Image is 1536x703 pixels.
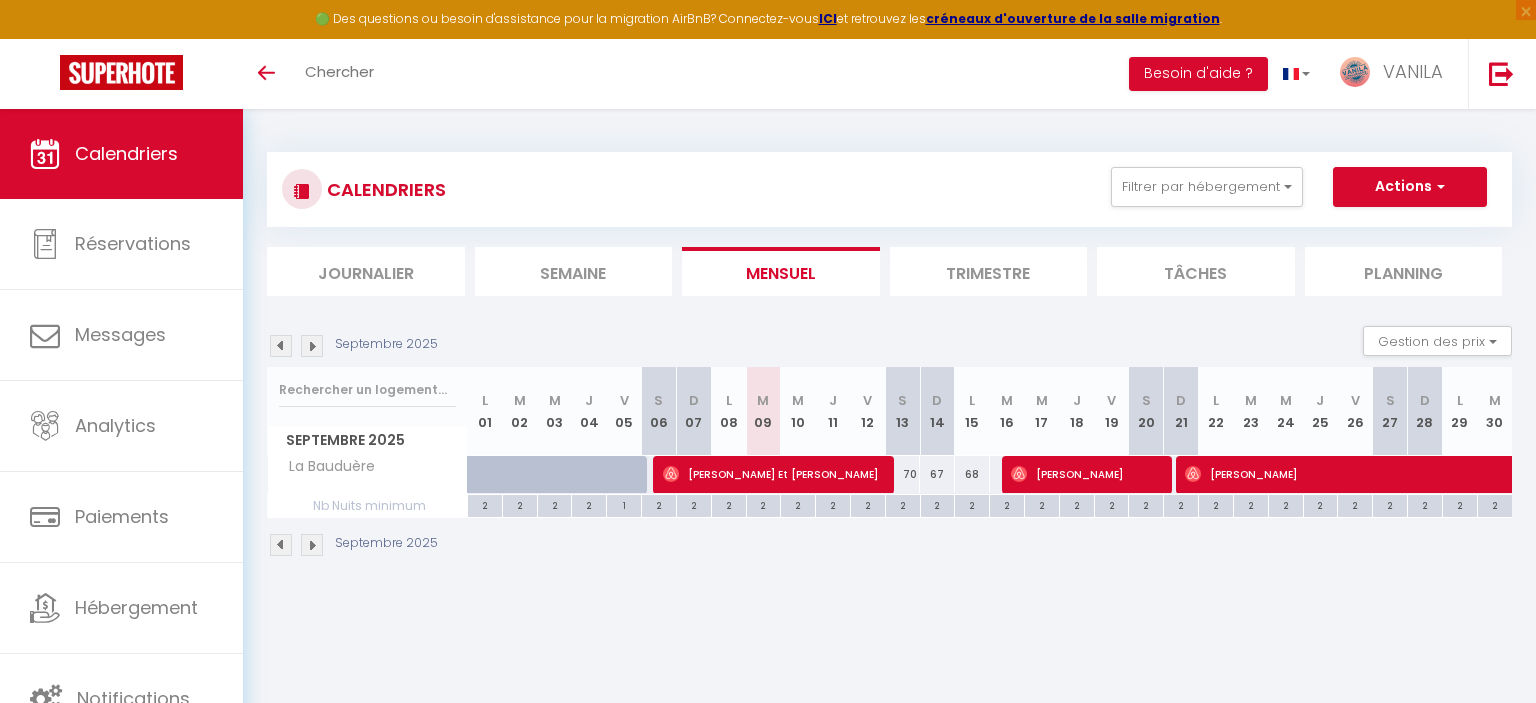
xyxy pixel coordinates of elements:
[969,391,975,410] abbr: L
[781,367,816,456] th: 10
[1025,495,1059,514] div: 2
[682,247,880,296] li: Mensuel
[1097,247,1295,296] li: Tâches
[1386,391,1395,410] abbr: S
[60,55,183,90] img: Super Booking
[335,335,438,354] p: Septembre 2025
[1164,495,1198,514] div: 2
[1304,495,1338,514] div: 2
[1305,247,1503,296] li: Planning
[607,367,642,456] th: 05
[482,391,488,410] abbr: L
[1303,367,1338,456] th: 25
[503,495,537,514] div: 2
[1036,391,1048,410] abbr: M
[620,391,629,410] abbr: V
[885,456,920,493] div: 70
[746,367,781,456] th: 09
[1316,391,1324,410] abbr: J
[642,495,676,514] div: 2
[1142,391,1151,410] abbr: S
[1420,391,1430,410] abbr: D
[322,167,446,212] h3: CALENDRIERS
[75,504,169,529] span: Paiements
[850,367,885,456] th: 12
[1457,391,1463,410] abbr: L
[711,367,746,456] th: 08
[886,495,920,514] div: 2
[1373,367,1408,456] th: 27
[926,10,1220,27] a: créneaux d'ouverture de la salle migration
[267,247,465,296] li: Journalier
[1095,495,1129,514] div: 2
[1338,495,1372,514] div: 2
[1234,495,1268,514] div: 2
[1407,367,1442,456] th: 28
[1383,59,1443,84] span: VANILA
[1199,367,1234,456] th: 22
[1478,495,1512,514] div: 2
[677,495,711,514] div: 2
[676,367,711,456] th: 07
[1269,495,1303,514] div: 2
[1001,391,1013,410] abbr: M
[468,367,503,456] th: 01
[475,247,673,296] li: Semaine
[1164,367,1199,456] th: 21
[1325,39,1468,109] a: ... VANILA
[819,10,837,27] a: ICI
[585,391,593,410] abbr: J
[1489,391,1501,410] abbr: M
[75,322,166,347] span: Messages
[1060,495,1094,514] div: 2
[654,391,663,410] abbr: S
[920,456,955,493] div: 67
[1129,57,1268,91] button: Besoin d'aide ?
[863,391,872,410] abbr: V
[955,456,990,493] div: 68
[468,495,502,514] div: 2
[607,495,641,514] div: 1
[572,367,607,456] th: 04
[642,367,677,456] th: 06
[792,391,804,410] abbr: M
[1333,167,1487,207] button: Actions
[514,391,526,410] abbr: M
[271,456,380,478] span: La Bauduère
[1338,367,1373,456] th: 26
[1442,367,1477,456] th: 29
[781,495,815,514] div: 2
[1280,391,1292,410] abbr: M
[1245,391,1257,410] abbr: M
[816,495,850,514] div: 2
[75,595,198,620] span: Hébergement
[1233,367,1268,456] th: 23
[1107,391,1116,410] abbr: V
[757,391,769,410] abbr: M
[663,455,885,493] span: [PERSON_NAME] Et [PERSON_NAME]
[747,495,781,514] div: 2
[1268,367,1303,456] th: 24
[726,391,732,410] abbr: L
[1351,391,1360,410] abbr: V
[1477,367,1512,456] th: 30
[920,367,955,456] th: 14
[305,61,374,82] span: Chercher
[1373,495,1407,514] div: 2
[1025,367,1060,456] th: 17
[990,367,1025,456] th: 16
[1111,167,1303,207] button: Filtrer par hébergement
[537,367,572,456] th: 03
[1489,61,1514,86] img: logout
[1363,326,1512,356] button: Gestion des prix
[1443,495,1477,514] div: 2
[75,413,156,438] span: Analytics
[990,495,1024,514] div: 2
[816,367,851,456] th: 11
[1129,367,1164,456] th: 20
[279,372,456,408] input: Rechercher un logement...
[1129,495,1163,514] div: 2
[268,495,467,517] span: Nb Nuits minimum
